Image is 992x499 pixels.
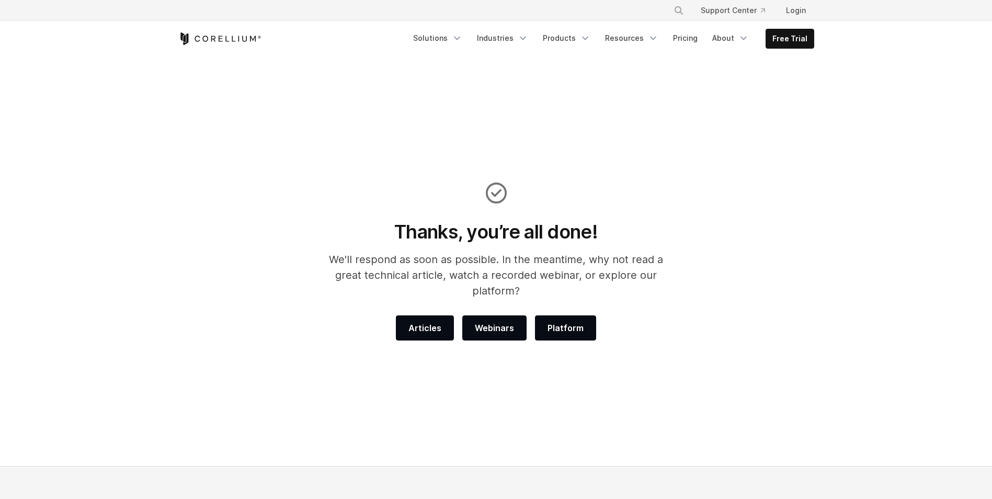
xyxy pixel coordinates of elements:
h1: Thanks, you’re all done! [315,220,677,243]
p: We'll respond as soon as possible. In the meantime, why not read a great technical article, watch... [315,252,677,299]
a: Webinars [462,315,527,341]
div: Navigation Menu [661,1,814,20]
a: Login [778,1,814,20]
a: Corellium Home [178,32,261,45]
a: Articles [396,315,454,341]
a: Platform [535,315,596,341]
span: Webinars [475,322,514,334]
a: Support Center [692,1,773,20]
a: Pricing [667,29,704,48]
div: Navigation Menu [407,29,814,49]
a: Free Trial [766,29,814,48]
a: About [706,29,755,48]
a: Solutions [407,29,469,48]
a: Industries [471,29,534,48]
span: Articles [408,322,441,334]
a: Products [537,29,597,48]
button: Search [669,1,688,20]
span: Platform [548,322,584,334]
a: Resources [599,29,665,48]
